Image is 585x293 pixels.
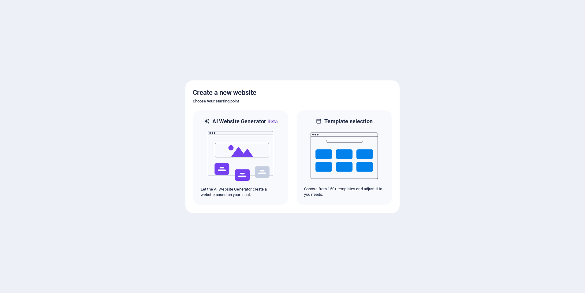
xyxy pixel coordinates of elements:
[207,125,274,187] img: ai
[193,98,392,105] h6: Choose your starting point
[193,88,392,98] h5: Create a new website
[324,118,372,125] h6: Template selection
[201,187,281,198] p: Let the AI Website Generator create a website based on your input.
[212,118,278,125] h6: AI Website Generator
[266,119,278,124] span: Beta
[193,110,289,206] div: AI Website GeneratorBetaaiLet the AI Website Generator create a website based on your input.
[304,186,384,197] p: Choose from 150+ templates and adjust it to you needs.
[296,110,392,206] div: Template selectionChoose from 150+ templates and adjust it to you needs.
